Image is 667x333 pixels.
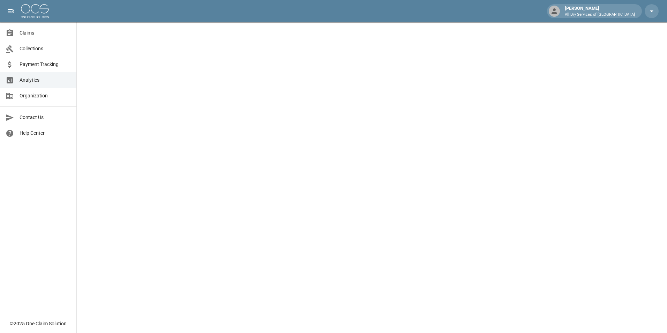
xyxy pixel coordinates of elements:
span: Help Center [20,129,71,137]
button: open drawer [4,4,18,18]
div: © 2025 One Claim Solution [10,320,67,327]
span: Contact Us [20,114,71,121]
div: [PERSON_NAME] [562,5,638,17]
iframe: Embedded Dashboard [77,22,667,331]
img: ocs-logo-white-transparent.png [21,4,49,18]
span: Organization [20,92,71,99]
span: Claims [20,29,71,37]
span: Payment Tracking [20,61,71,68]
p: All Dry Services of [GEOGRAPHIC_DATA] [565,12,635,18]
span: Analytics [20,76,71,84]
span: Collections [20,45,71,52]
